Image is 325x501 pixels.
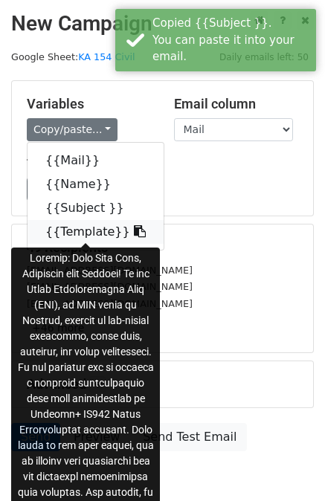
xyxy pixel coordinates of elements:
a: Copy/paste... [27,118,118,141]
h5: Email column [174,96,299,112]
a: KA 154 Civil [78,51,135,62]
a: Send Test Email [133,423,246,451]
a: {{Mail}} [28,149,164,172]
small: [EMAIL_ADDRESS][DOMAIN_NAME] [27,298,193,309]
small: [EMAIL_ADDRESS][DOMAIN_NAME] [27,281,193,292]
small: Google Sheet: [11,51,135,62]
small: [EMAIL_ADDRESS][DOMAIN_NAME] [27,265,193,276]
h2: New Campaign [11,11,314,36]
a: {{Subject }} [28,196,164,220]
h5: Advanced [27,376,298,392]
iframe: Chat Widget [251,430,325,501]
a: {{Template}} [28,220,164,244]
div: Copied {{Subject }}. You can paste it into your email. [152,15,310,65]
h5: Variables [27,96,152,112]
a: {{Name}} [28,172,164,196]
